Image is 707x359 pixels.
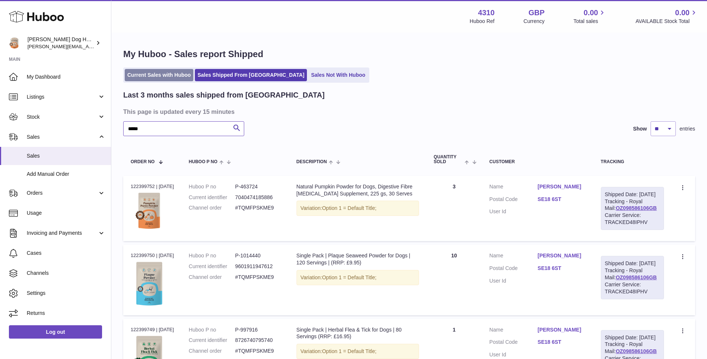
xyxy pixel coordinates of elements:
dd: #TQMFPSKME9 [235,348,282,355]
a: Log out [9,325,102,339]
span: Listings [27,93,98,101]
a: [PERSON_NAME] [538,183,586,190]
span: Sales [27,134,98,141]
div: 122399749 | [DATE] [131,326,174,333]
div: Shipped Date: [DATE] [605,191,660,198]
dt: Channel order [189,348,235,355]
dt: Name [490,252,538,261]
dt: Huboo P no [189,183,235,190]
dt: Huboo P no [189,252,235,259]
span: My Dashboard [27,73,105,80]
dt: User Id [490,208,538,215]
a: OZ098586106GB [616,205,657,211]
span: 0.00 [675,8,690,18]
span: Cases [27,250,105,257]
span: Stock [27,113,98,121]
div: Tracking - Royal Mail: [601,256,664,299]
span: Channels [27,270,105,277]
a: SE18 6ST [538,196,586,203]
div: Single Pack | Herbal Flea & Tick for Dogs | 80 Servings (RRP: £16.95) [297,326,419,340]
div: Customer [490,159,586,164]
dt: User Id [490,277,538,284]
dt: Postal Code [490,265,538,274]
dd: 7040474185886 [235,194,282,201]
span: Description [297,159,327,164]
span: Settings [27,290,105,297]
dt: Postal Code [490,196,538,205]
h1: My Huboo - Sales report Shipped [123,48,695,60]
div: [PERSON_NAME] Dog House [27,36,94,50]
span: Order No [131,159,155,164]
dt: Current identifier [189,263,235,270]
dd: #TQMFPSKME9 [235,274,282,281]
span: Total sales [573,18,606,25]
dd: P-1014440 [235,252,282,259]
dd: P-997916 [235,326,282,333]
a: [PERSON_NAME] [538,252,586,259]
span: Orders [27,190,98,197]
a: Sales Not With Huboo [308,69,368,81]
span: entries [680,125,695,132]
a: 0.00 AVAILABLE Stock Total [635,8,698,25]
a: [PERSON_NAME] [538,326,586,333]
span: Huboo P no [189,159,217,164]
span: Option 1 = Default Title; [322,348,377,354]
a: SE18 6ST [538,339,586,346]
dd: 8726740795740 [235,337,282,344]
strong: GBP [528,8,544,18]
td: 3 [426,176,482,241]
div: Carrier Service: TRACKED48IPHV [605,212,660,226]
span: Sales [27,152,105,159]
label: Show [633,125,647,132]
div: Tracking [601,159,664,164]
dt: Current identifier [189,337,235,344]
dt: User Id [490,351,538,358]
dd: #TQMFPSKME9 [235,204,282,211]
img: 43101700581237.png [131,192,168,229]
dt: Current identifier [189,194,235,201]
a: OZ098586106GB [616,348,657,354]
div: Huboo Ref [470,18,495,25]
strong: 4310 [478,8,495,18]
span: AVAILABLE Stock Total [635,18,698,25]
dt: Huboo P no [189,326,235,333]
a: 0.00 Total sales [573,8,606,25]
span: Usage [27,210,105,217]
div: Natural Pumpkin Powder for Dogs, Digestive Fibre [MEDICAL_DATA] Supplement, 225 gs, 30 Serves [297,183,419,197]
dt: Postal Code [490,339,538,348]
div: Variation: [297,201,419,216]
div: Shipped Date: [DATE] [605,334,660,341]
dt: Channel order [189,274,235,281]
div: 122399750 | [DATE] [131,252,174,259]
span: Option 1 = Default Title; [322,205,377,211]
h3: This page is updated every 15 minutes [123,108,693,116]
h2: Last 3 months sales shipped from [GEOGRAPHIC_DATA] [123,90,325,100]
div: Carrier Service: TRACKED48IPHV [605,281,660,295]
dd: P-463724 [235,183,282,190]
dt: Name [490,326,538,335]
div: Variation: [297,344,419,359]
div: Single Pack | Plaque Seaweed Powder for Dogs | 120 Servings | (RRP: £9.95) [297,252,419,266]
img: Untitled_2250x2700px_2250x2700px_1.png [131,261,168,306]
dt: Name [490,183,538,192]
dd: 9601911947612 [235,263,282,270]
div: Variation: [297,270,419,285]
span: Add Manual Order [27,171,105,178]
div: 122399752 | [DATE] [131,183,174,190]
span: Option 1 = Default Title; [322,274,377,280]
span: 0.00 [584,8,598,18]
div: Shipped Date: [DATE] [605,260,660,267]
img: toby@hackneydoghouse.com [9,37,20,49]
a: OZ098586106GB [616,274,657,280]
a: Current Sales with Huboo [125,69,193,81]
span: Quantity Sold [434,155,463,164]
span: Invoicing and Payments [27,230,98,237]
span: Returns [27,310,105,317]
a: SE18 6ST [538,265,586,272]
div: Tracking - Royal Mail: [601,187,664,230]
a: Sales Shipped From [GEOGRAPHIC_DATA] [195,69,307,81]
td: 10 [426,245,482,315]
span: [PERSON_NAME][EMAIL_ADDRESS][DOMAIN_NAME] [27,43,149,49]
dt: Channel order [189,204,235,211]
div: Currency [524,18,545,25]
